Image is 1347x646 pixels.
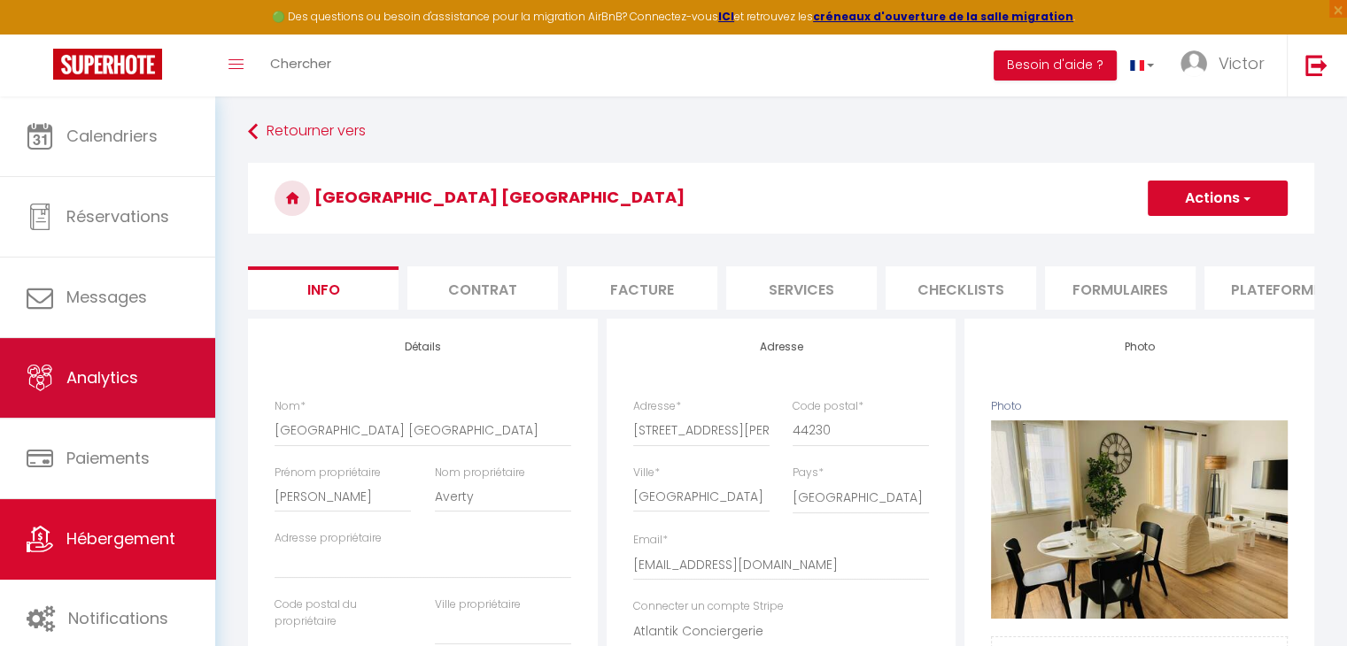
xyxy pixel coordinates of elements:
[718,9,734,24] a: ICI
[567,266,717,310] li: Facture
[1219,52,1265,74] span: Victor
[1148,181,1288,216] button: Actions
[886,266,1036,310] li: Checklists
[407,266,558,310] li: Contrat
[991,341,1288,353] h4: Photo
[1181,50,1207,77] img: ...
[257,35,344,96] a: Chercher
[275,398,306,415] label: Nom
[66,125,158,147] span: Calendriers
[66,205,169,227] span: Réservations
[633,341,930,353] h4: Adresse
[53,49,162,80] img: Super Booking
[275,341,571,353] h4: Détails
[633,398,681,415] label: Adresse
[270,54,331,73] span: Chercher
[66,447,150,469] span: Paiements
[994,50,1117,81] button: Besoin d'aide ?
[66,366,138,388] span: Analytics
[275,465,381,481] label: Prénom propriétaire
[66,286,147,308] span: Messages
[14,7,67,60] button: Ouvrir le widget de chat LiveChat
[726,266,877,310] li: Services
[275,530,382,547] label: Adresse propriétaire
[991,398,1022,415] label: Photo
[1305,54,1328,76] img: logout
[68,607,168,629] span: Notifications
[248,266,399,310] li: Info
[1167,35,1287,96] a: ... Victor
[793,398,863,415] label: Code postal
[275,596,411,630] label: Code postal du propriétaire
[633,598,784,615] label: Connecter un compte Stripe
[248,116,1314,148] a: Retourner vers
[633,532,668,549] label: Email
[435,465,525,481] label: Nom propriétaire
[66,527,175,550] span: Hébergement
[1045,266,1196,310] li: Formulaires
[813,9,1073,24] a: créneaux d'ouverture de la salle migration
[248,163,1314,234] h3: [GEOGRAPHIC_DATA] [GEOGRAPHIC_DATA]
[435,596,521,613] label: Ville propriétaire
[633,465,660,481] label: Ville
[793,465,824,481] label: Pays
